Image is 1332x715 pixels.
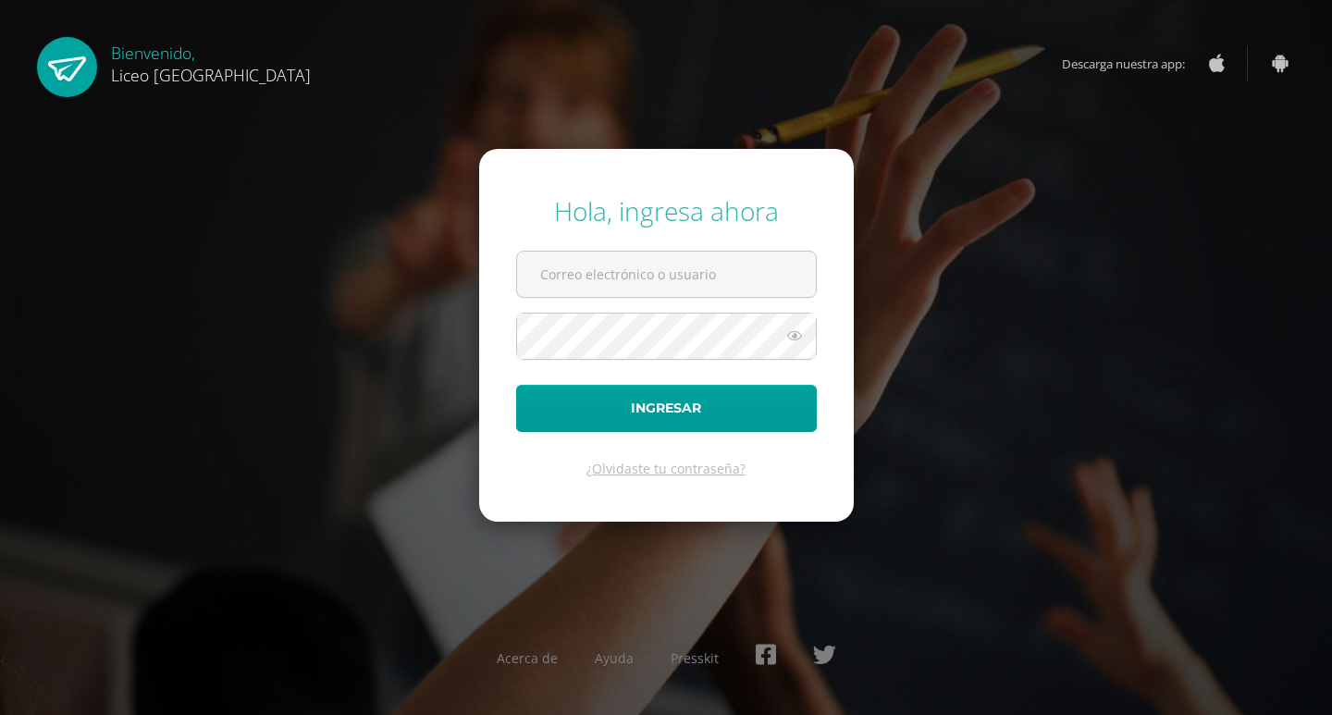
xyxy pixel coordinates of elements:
[111,37,311,86] div: Bienvenido,
[516,385,817,432] button: Ingresar
[586,460,746,477] a: ¿Olvidaste tu contraseña?
[595,649,634,667] a: Ayuda
[671,649,719,667] a: Presskit
[1062,46,1203,81] span: Descarga nuestra app:
[516,193,817,228] div: Hola, ingresa ahora
[497,649,558,667] a: Acerca de
[111,64,311,86] span: Liceo [GEOGRAPHIC_DATA]
[517,252,816,297] input: Correo electrónico o usuario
